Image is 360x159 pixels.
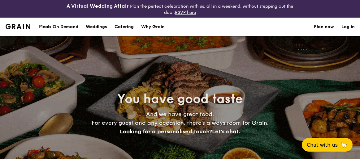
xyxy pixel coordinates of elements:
[340,141,348,149] span: 🦙
[60,2,300,15] div: Plan the perfect celebration with us, all in a weekend, without stepping out the door.
[35,18,82,36] a: Meals On Demand
[212,128,240,135] span: Let's chat.
[115,18,134,36] h1: Catering
[307,142,338,148] span: Chat with us
[86,18,107,36] div: Weddings
[302,138,353,152] button: Chat with us🦙
[341,18,355,36] a: Log in
[141,18,165,36] div: Why Grain
[137,18,168,36] a: Why Grain
[314,18,334,36] a: Plan now
[67,2,129,10] h4: A Virtual Wedding Affair
[111,18,137,36] a: Catering
[82,18,111,36] a: Weddings
[6,24,31,29] img: Grain
[39,18,78,36] div: Meals On Demand
[6,24,31,29] a: Logotype
[175,10,196,15] a: RSVP here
